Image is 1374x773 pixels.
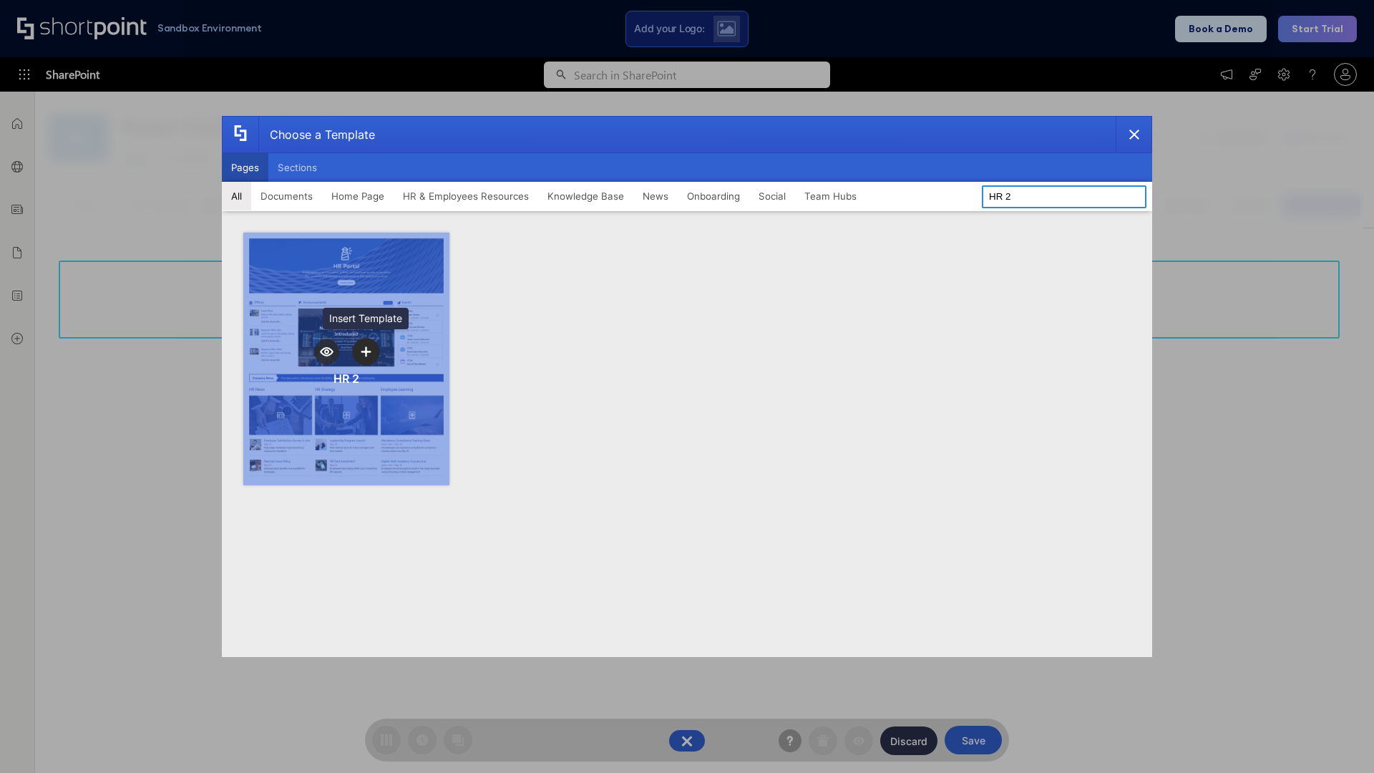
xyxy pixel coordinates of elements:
button: Onboarding [678,182,749,210]
button: HR & Employees Resources [394,182,538,210]
button: Knowledge Base [538,182,633,210]
div: template selector [222,116,1152,657]
iframe: Chat Widget [1302,704,1374,773]
button: Home Page [322,182,394,210]
button: Social [749,182,795,210]
div: Choose a Template [258,117,375,152]
div: HR 2 [333,371,359,386]
button: Sections [268,153,326,182]
button: Team Hubs [795,182,866,210]
button: Pages [222,153,268,182]
input: Search [982,185,1146,208]
button: News [633,182,678,210]
button: Documents [251,182,322,210]
button: All [222,182,251,210]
